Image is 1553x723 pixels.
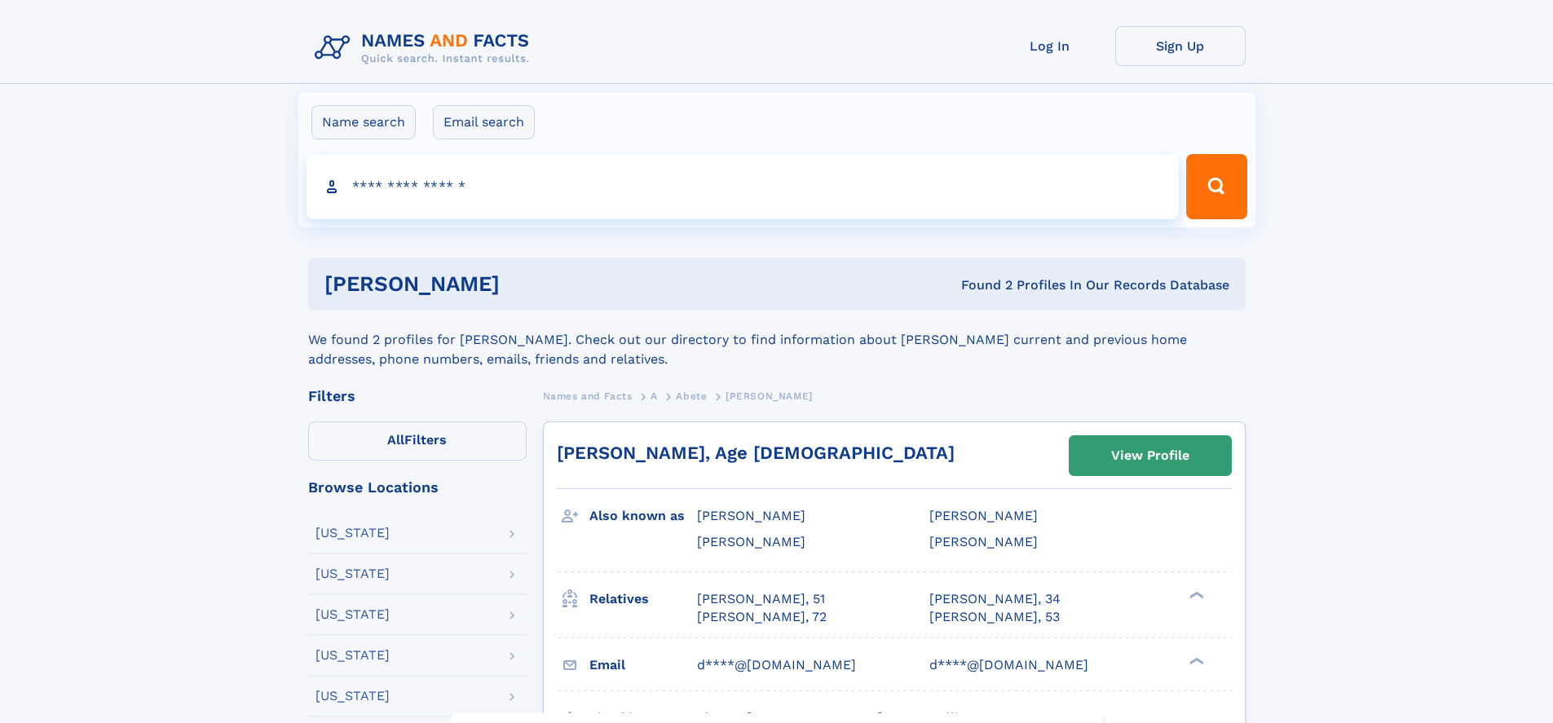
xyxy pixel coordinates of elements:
a: [PERSON_NAME], 34 [929,590,1061,608]
div: Filters [308,389,527,403]
span: A [651,390,658,402]
a: [PERSON_NAME], 53 [929,608,1060,626]
a: View Profile [1070,436,1231,475]
h3: Email [589,651,697,679]
h1: [PERSON_NAME] [324,274,730,294]
a: Abete [676,386,707,406]
div: [US_STATE] [315,690,390,703]
a: [PERSON_NAME], 72 [697,608,827,626]
span: [PERSON_NAME] [929,534,1038,549]
a: [PERSON_NAME], 51 [697,590,825,608]
span: [PERSON_NAME] [697,508,805,523]
div: View Profile [1111,437,1189,474]
img: Logo Names and Facts [308,26,543,70]
a: A [651,386,658,406]
div: [US_STATE] [315,608,390,621]
a: Sign Up [1115,26,1246,66]
label: Email search [433,105,535,139]
h3: Also known as [589,502,697,530]
div: ❯ [1185,655,1205,666]
div: ❯ [1185,589,1205,600]
a: Log In [985,26,1115,66]
label: Filters [308,421,527,461]
span: [PERSON_NAME] [726,390,813,402]
div: [US_STATE] [315,567,390,580]
span: [PERSON_NAME] [929,508,1038,523]
button: Search Button [1186,154,1246,219]
div: [US_STATE] [315,649,390,662]
h3: Relatives [589,585,697,613]
div: [US_STATE] [315,527,390,540]
a: [PERSON_NAME], Age [DEMOGRAPHIC_DATA] [557,443,955,463]
span: All [387,432,404,447]
div: Browse Locations [308,480,527,495]
div: We found 2 profiles for [PERSON_NAME]. Check out our directory to find information about [PERSON_... [308,311,1246,369]
div: Found 2 Profiles In Our Records Database [730,276,1229,294]
span: [PERSON_NAME] [697,534,805,549]
input: search input [307,154,1180,219]
label: Name search [311,105,416,139]
span: Abete [676,390,707,402]
a: Names and Facts [543,386,633,406]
